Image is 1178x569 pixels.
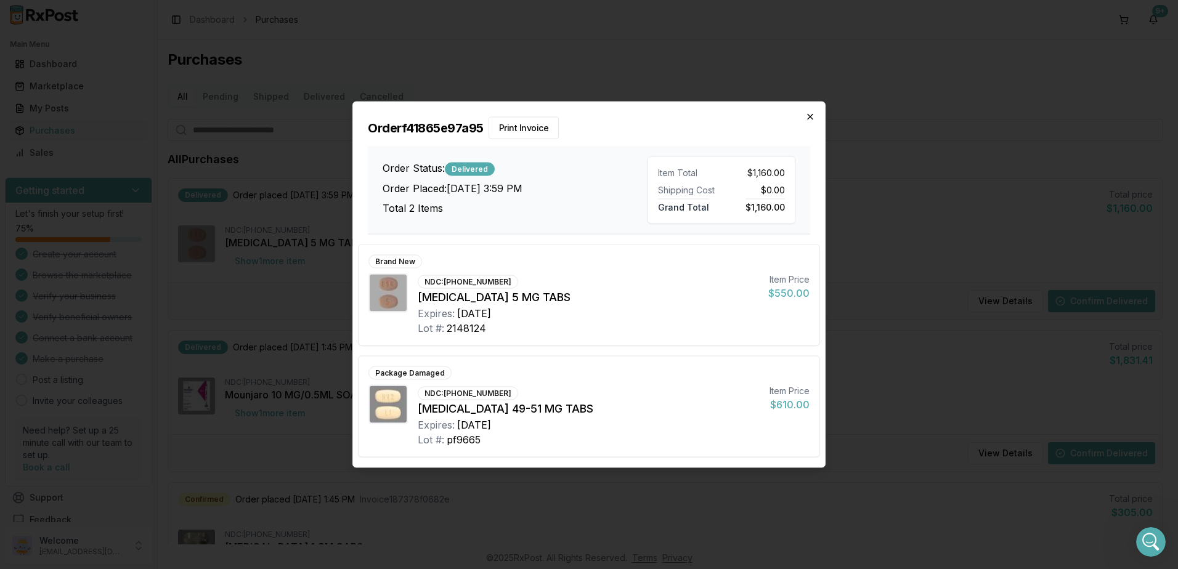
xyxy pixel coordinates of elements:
[10,200,237,228] div: LUIS says…
[418,387,518,400] div: NDC: [PHONE_NUMBER]
[78,207,227,219] div: i also need [MEDICAL_DATA] 49/51
[10,172,237,200] div: LUIS says…
[658,199,709,212] span: Grand Total
[113,235,227,248] div: and [MEDICAL_DATA] 5mg
[447,432,481,447] div: pf9665
[383,160,648,176] h3: Order Status:
[10,99,237,171] div: Manuel says…
[770,397,810,412] div: $610.00
[418,418,455,432] div: Expires:
[10,333,237,455] div: Manuel says…
[457,306,491,321] div: [DATE]
[104,228,237,255] div: and [MEDICAL_DATA] 5mg
[10,99,202,161] div: They are going to call me back and the [MEDICAL_DATA] was dropped off once i have the updated tra...
[768,273,810,286] div: Item Price
[20,106,192,154] div: They are going to call me back and the [MEDICAL_DATA] was dropped off once i have the updated tra...
[1136,527,1166,557] iframe: Intercom live chat
[368,366,452,380] div: Package Damaged
[10,293,202,331] div: [MEDICAL_DATA] and [MEDICAL_DATA] 1 of each?
[770,385,810,397] div: Item Price
[8,5,31,28] button: go back
[60,6,140,15] h1: [PERSON_NAME]
[726,184,785,196] div: $0.00
[10,265,110,292] div: sorry no zepbound
[216,5,238,27] div: Close
[768,286,810,301] div: $550.00
[10,377,236,398] textarea: Message…
[418,289,758,306] div: [MEDICAL_DATA] 5 MG TABS
[726,167,785,179] div: $1,160.00
[39,403,49,413] button: Gif picker
[370,386,407,423] img: Entresto 49-51 MG TABS
[10,265,237,293] div: Manuel says…
[193,5,216,28] button: Home
[10,38,237,99] div: LUIS says…
[418,432,444,447] div: Lot #:
[44,38,237,89] div: if you find the zepbound 12.5, you can submit it. if you can't find it then don't worry about it
[658,167,717,179] div: Item Total
[447,321,486,336] div: 2148124
[370,275,407,312] img: Eliquis 5 MG TABS
[35,7,55,26] img: Profile image for Manuel
[206,172,237,199] div: ok
[368,117,810,139] h2: Order f41865e97a95
[658,184,717,196] div: Shipping Cost
[211,398,231,418] button: Send a message…
[457,418,491,432] div: [DATE]
[745,199,785,212] span: $1,160.00
[20,272,100,284] div: sorry no zepbound
[418,400,760,418] div: [MEDICAL_DATA] 49-51 MG TABS
[19,403,29,413] button: Emoji picker
[10,228,237,265] div: LUIS says…
[54,46,227,82] div: if you find the zepbound 12.5, you can submit it. if you can't find it then don't worry about it
[418,275,518,289] div: NDC: [PHONE_NUMBER]
[445,162,495,176] div: Delivered
[216,179,227,192] div: ok
[418,321,444,336] div: Lot #:
[383,180,648,195] h3: Order Placed: [DATE] 3:59 PM
[10,293,237,333] div: Manuel says…
[20,300,192,324] div: [MEDICAL_DATA] and [MEDICAL_DATA] 1 of each?
[368,255,422,268] div: Brand New
[418,306,455,321] div: Expires:
[60,15,84,28] p: Active
[383,200,648,215] h3: Total 2 Items
[489,117,559,139] button: Print Invoice
[59,403,68,413] button: Upload attachment
[68,200,237,227] div: i also need [MEDICAL_DATA] 49/51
